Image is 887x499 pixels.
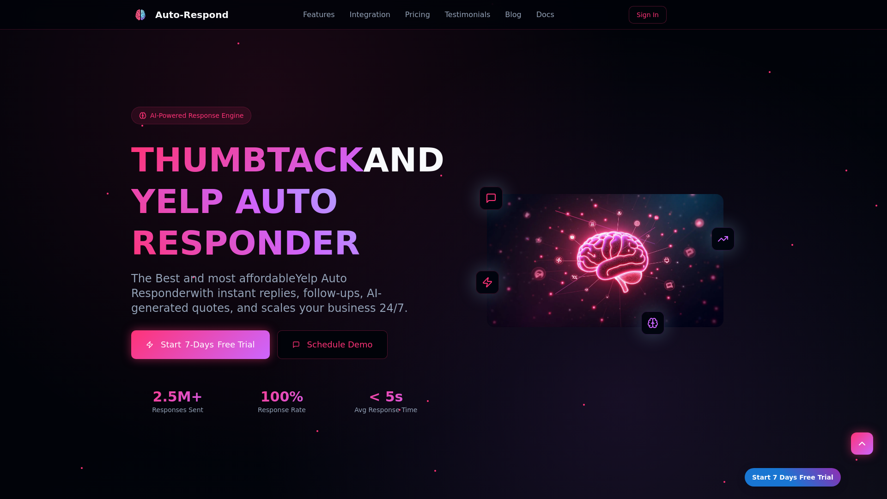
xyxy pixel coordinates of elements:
[851,432,873,455] button: Scroll to top
[505,9,521,20] a: Blog
[745,468,841,487] a: Start 7 Days Free Trial
[363,140,444,179] span: AND
[340,389,432,405] div: < 5s
[135,9,146,20] img: logo.svg
[669,5,760,25] iframe: Sign in with Google Button
[340,405,432,414] div: Avg Response Time
[277,330,388,359] button: Schedule Demo
[405,9,430,20] a: Pricing
[235,405,328,414] div: Response Rate
[536,9,554,20] a: Docs
[131,389,224,405] div: 2.5M+
[445,9,491,20] a: Testimonials
[235,389,328,405] div: 100%
[150,111,243,120] span: AI-Powered Response Engine
[303,9,335,20] a: Features
[629,6,667,24] a: Sign In
[350,9,390,20] a: Integration
[131,405,224,414] div: Responses Sent
[131,272,347,300] span: Yelp Auto Responder
[155,8,229,21] div: Auto-Respond
[131,271,432,316] p: The Best and most affordable with instant replies, follow-ups, AI-generated quotes, and scales yo...
[487,194,723,327] img: AI Neural Network Brain
[131,140,363,179] span: THUMBTACK
[131,6,229,24] a: Auto-Respond
[185,338,214,351] span: 7-Days
[131,330,270,359] a: Start7-DaysFree Trial
[131,181,432,264] h1: YELP AUTO RESPONDER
